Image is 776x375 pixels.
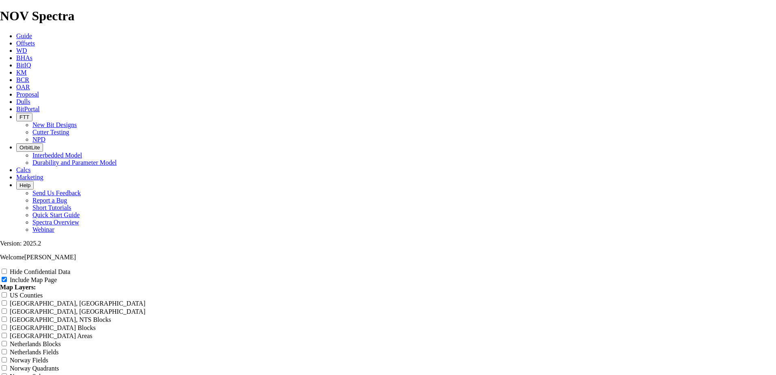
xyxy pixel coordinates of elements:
[16,181,34,190] button: Help
[16,143,43,152] button: OrbitLite
[10,324,96,331] label: [GEOGRAPHIC_DATA] Blocks
[16,166,31,173] a: Calcs
[32,159,117,166] a: Durability and Parameter Model
[24,254,76,261] span: [PERSON_NAME]
[16,84,30,91] a: OAR
[10,300,145,307] label: [GEOGRAPHIC_DATA], [GEOGRAPHIC_DATA]
[32,219,79,226] a: Spectra Overview
[10,332,93,339] label: [GEOGRAPHIC_DATA] Areas
[32,152,82,159] a: Interbedded Model
[10,276,57,283] label: Include Map Page
[16,106,40,112] a: BitPortal
[10,357,48,364] label: Norway Fields
[19,144,40,151] span: OrbitLite
[32,204,71,211] a: Short Tutorials
[10,341,61,347] label: Netherlands Blocks
[16,98,30,105] a: Dulls
[32,129,69,136] a: Cutter Testing
[32,121,77,128] a: New Bit Designs
[16,32,32,39] a: Guide
[10,316,111,323] label: [GEOGRAPHIC_DATA], NTS Blocks
[16,113,32,121] button: FTT
[19,114,29,120] span: FTT
[16,54,32,61] a: BHAs
[16,62,31,69] a: BitIQ
[32,197,67,204] a: Report a Bug
[19,182,30,188] span: Help
[10,292,43,299] label: US Counties
[16,174,43,181] a: Marketing
[16,76,29,83] a: BCR
[10,308,145,315] label: [GEOGRAPHIC_DATA], [GEOGRAPHIC_DATA]
[16,91,39,98] a: Proposal
[32,136,45,143] a: NPD
[16,69,27,76] a: KM
[32,211,80,218] a: Quick Start Guide
[32,226,54,233] a: Webinar
[16,47,27,54] a: WD
[16,40,35,47] a: Offsets
[32,190,81,196] a: Send Us Feedback
[10,349,58,356] label: Netherlands Fields
[10,268,70,275] label: Hide Confidential Data
[10,365,59,372] label: Norway Quadrants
